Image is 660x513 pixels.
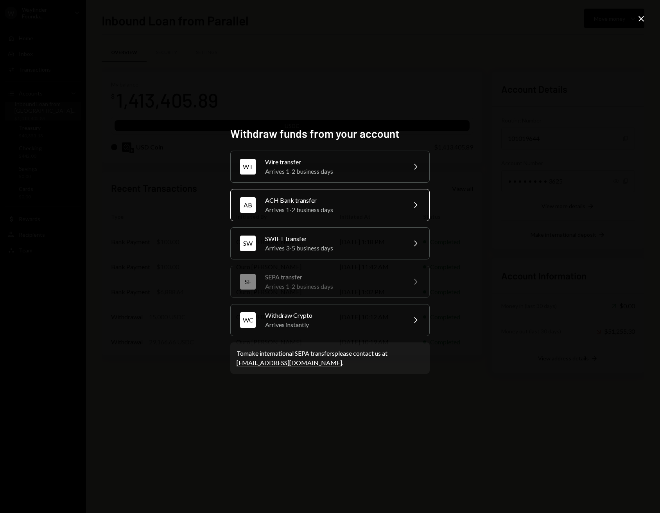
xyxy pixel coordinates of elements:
[230,189,430,221] button: ABACH Bank transferArrives 1-2 business days
[265,243,401,253] div: Arrives 3-5 business days
[265,196,401,205] div: ACH Bank transfer
[230,304,430,336] button: WCWithdraw CryptoArrives instantly
[265,157,401,167] div: Wire transfer
[240,159,256,175] div: WT
[230,227,430,259] button: SWSWIFT transferArrives 3-5 business days
[240,312,256,328] div: WC
[230,126,430,141] h2: Withdraw funds from your account
[230,266,430,298] button: SESEPA transferArrives 1-2 business days
[265,282,401,291] div: Arrives 1-2 business days
[237,359,342,367] a: [EMAIL_ADDRESS][DOMAIN_NAME]
[265,320,401,329] div: Arrives instantly
[240,197,256,213] div: AB
[230,151,430,183] button: WTWire transferArrives 1-2 business days
[240,236,256,251] div: SW
[265,311,401,320] div: Withdraw Crypto
[240,274,256,290] div: SE
[265,234,401,243] div: SWIFT transfer
[265,205,401,214] div: Arrives 1-2 business days
[265,167,401,176] div: Arrives 1-2 business days
[265,272,401,282] div: SEPA transfer
[237,349,423,367] div: To make international SEPA transfers please contact us at .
